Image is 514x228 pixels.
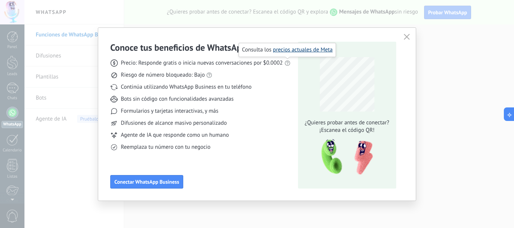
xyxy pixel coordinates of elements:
span: Continúa utilizando WhatsApp Business en tu teléfono [121,83,251,91]
img: qr-pic-1x.png [315,137,374,177]
span: Agente de IA que responde como un humano [121,131,229,139]
span: Precio: Responde gratis o inicia nuevas conversaciones por $0.0002 [121,59,283,67]
span: Consulta los [242,46,333,54]
span: Reemplaza tu número con tu negocio [121,143,210,151]
button: Conectar WhatsApp Business [110,175,183,189]
span: Riesgo de número bloqueado: Bajo [121,71,205,79]
span: Formularios y tarjetas interactivas, y más [121,107,218,115]
h3: Conoce tus beneficios de WhatsApp [110,42,246,53]
span: ¡Escanea el código QR! [303,127,391,134]
span: ¿Quieres probar antes de conectar? [303,119,391,127]
span: Bots sin código con funcionalidades avanzadas [121,95,234,103]
span: Conectar WhatsApp Business [114,179,179,184]
span: Difusiones de alcance masivo personalizado [121,119,227,127]
a: precios actuales de Meta [273,46,333,53]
